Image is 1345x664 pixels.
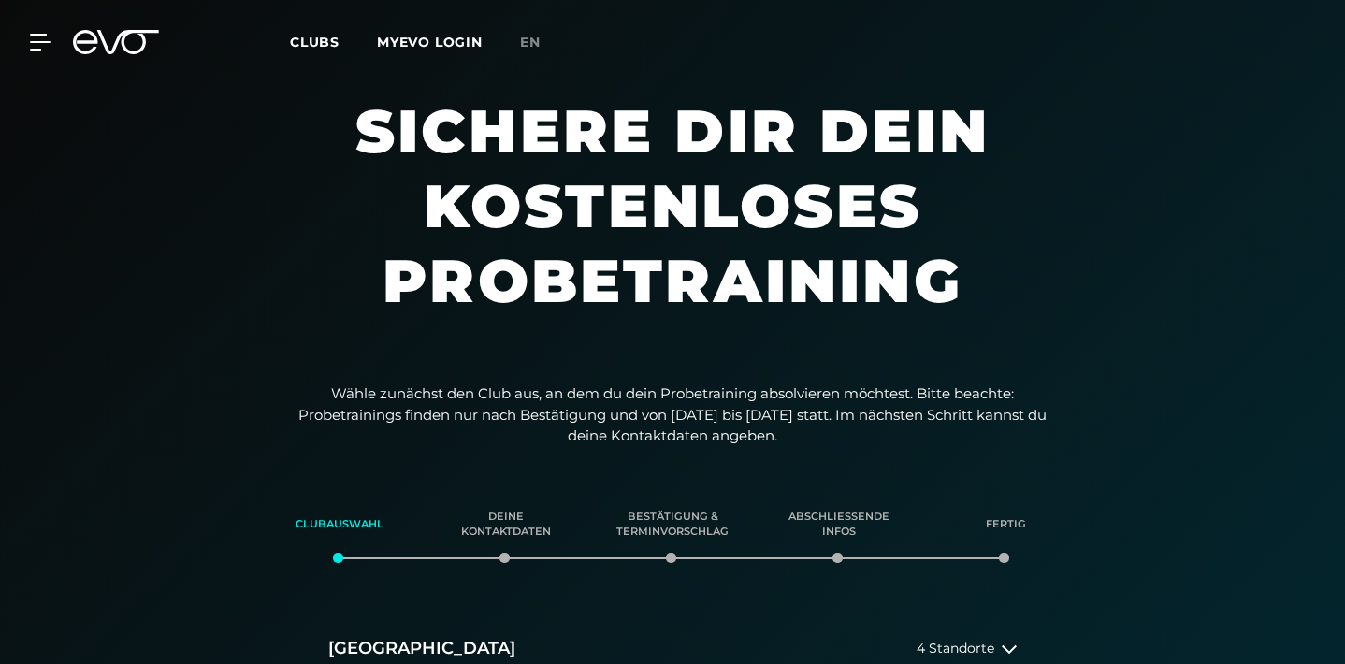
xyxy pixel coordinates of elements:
[613,499,732,550] div: Bestätigung & Terminvorschlag
[328,637,515,660] h2: [GEOGRAPHIC_DATA]
[779,499,899,550] div: Abschließende Infos
[917,642,994,656] span: 4 Standorte
[290,33,377,51] a: Clubs
[946,499,1065,550] div: Fertig
[446,499,566,550] div: Deine Kontaktdaten
[242,94,1103,355] h1: Sichere dir dein kostenloses Probetraining
[377,34,483,51] a: MYEVO LOGIN
[280,499,399,550] div: Clubauswahl
[298,383,1047,447] p: Wähle zunächst den Club aus, an dem du dein Probetraining absolvieren möchtest. Bitte beachte: Pr...
[520,34,541,51] span: en
[520,32,563,53] a: en
[290,34,340,51] span: Clubs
